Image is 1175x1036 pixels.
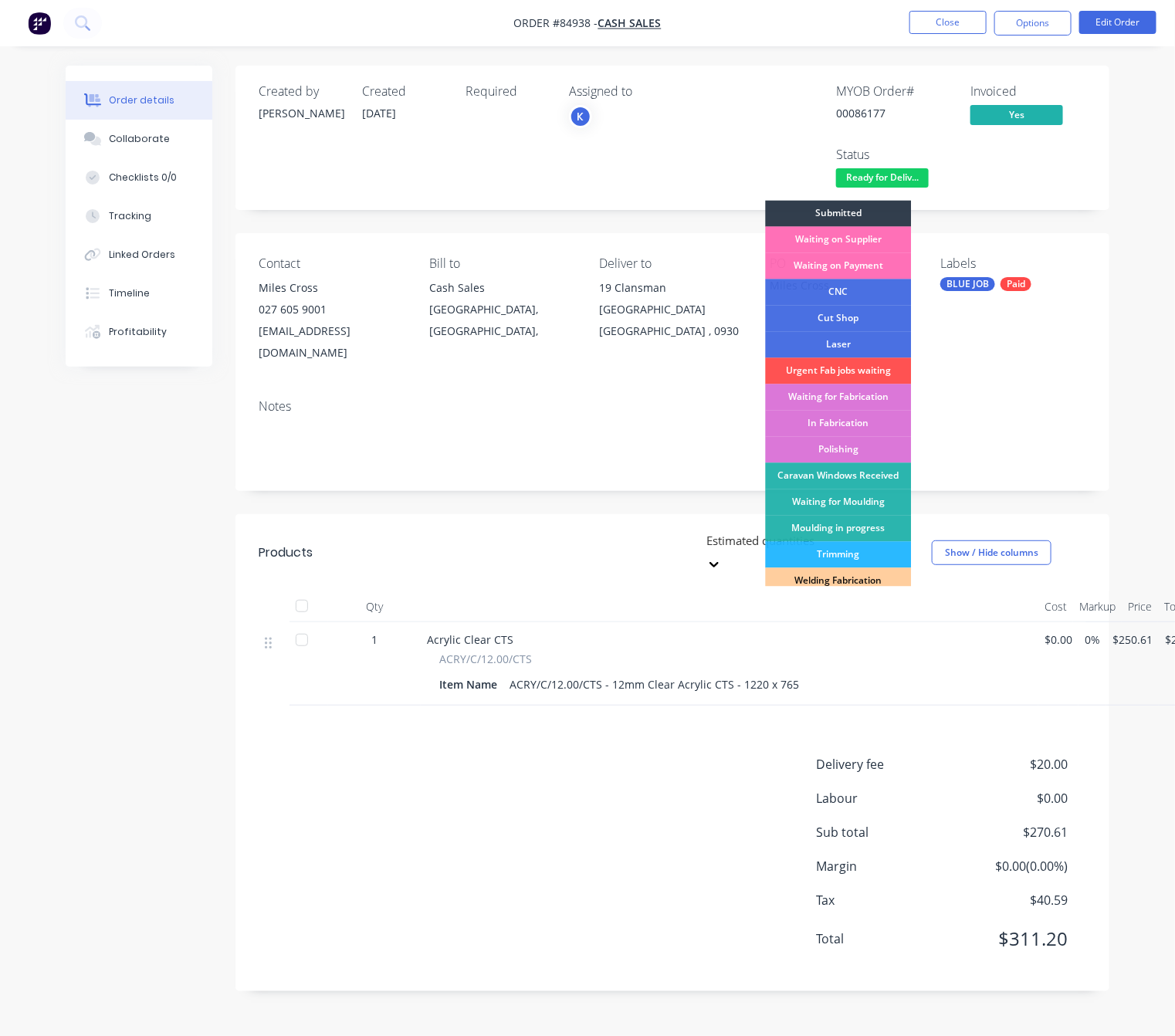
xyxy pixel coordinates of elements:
[836,168,929,191] button: Ready for Deliv...
[600,277,746,320] div: 19 Clansman [GEOGRAPHIC_DATA]
[953,823,1068,841] span: $270.61
[766,463,912,489] div: Caravan Windows Received
[569,105,592,128] button: K
[766,542,912,568] div: Trimming
[953,789,1068,807] span: $0.00
[259,543,313,562] div: Products
[1038,591,1073,622] div: Cost
[109,209,151,223] div: Tracking
[569,84,723,99] div: Assigned to
[970,105,1063,124] span: Yes
[66,274,212,313] button: Timeline
[816,929,953,948] span: Total
[766,253,912,279] div: Waiting on Payment
[816,755,953,774] span: Delivery fee
[259,84,344,99] div: Created by
[109,325,167,339] div: Profitability
[1073,591,1122,622] div: Markup
[1045,631,1072,648] span: $0.00
[766,516,912,542] div: Moulding in progress
[362,106,396,120] span: [DATE]
[362,84,447,99] div: Created
[1079,11,1156,34] button: Edit Order
[766,358,912,384] div: Urgent Fab jobs waiting
[109,132,170,146] div: Collaborate
[259,277,405,299] div: Miles Cross
[259,256,405,271] div: Contact
[439,651,532,667] span: ACRY/C/12.00/CTS
[28,12,51,35] img: Factory
[1112,631,1153,648] span: $250.61
[600,256,746,271] div: Deliver to
[66,120,212,158] button: Collaborate
[66,313,212,351] button: Profitability
[970,84,1086,99] div: Invoiced
[514,16,598,31] span: Order #84938 -
[66,158,212,197] button: Checklists 0/0
[1085,631,1100,648] span: 0%
[766,227,912,253] div: Waiting on Supplier
[429,256,575,271] div: Bill to
[836,168,929,188] span: Ready for Deliv...
[259,105,344,121] div: [PERSON_NAME]
[429,299,575,342] div: [GEOGRAPHIC_DATA], [GEOGRAPHIC_DATA],
[766,384,912,411] div: Waiting for Fabrication
[66,197,212,235] button: Tracking
[600,320,746,342] div: [GEOGRAPHIC_DATA] , 0930
[836,84,952,99] div: MYOB Order #
[328,591,421,622] div: Qty
[439,673,503,696] div: Item Name
[816,857,953,875] span: Margin
[109,93,174,107] div: Order details
[766,437,912,463] div: Polishing
[259,299,405,320] div: 027 605 9001
[600,277,746,342] div: 19 Clansman [GEOGRAPHIC_DATA][GEOGRAPHIC_DATA] , 0930
[766,306,912,332] div: Cut Shop
[766,411,912,437] div: In Fabrication
[429,277,575,299] div: Cash Sales
[598,16,662,31] a: Cash Sales
[766,568,912,594] div: Welding Fabrication
[766,279,912,306] div: CNC
[109,171,177,185] div: Checklists 0/0
[836,105,952,121] div: 00086177
[109,248,175,262] div: Linked Orders
[940,277,995,291] div: BLUE JOB
[766,201,912,227] div: Submitted
[816,789,953,807] span: Labour
[466,84,550,99] div: Required
[816,891,953,909] span: Tax
[766,489,912,516] div: Waiting for Moulding
[429,277,575,342] div: Cash Sales[GEOGRAPHIC_DATA], [GEOGRAPHIC_DATA],
[503,673,805,696] div: ACRY/C/12.00/CTS - 12mm Clear Acrylic CTS - 1220 x 765
[994,11,1072,36] button: Options
[816,823,953,841] span: Sub total
[953,857,1068,875] span: $0.00 ( 0.00 %)
[259,277,405,364] div: Miles Cross027 605 9001[EMAIL_ADDRESS][DOMAIN_NAME]
[836,147,952,162] div: Status
[1001,277,1031,291] div: Paid
[940,256,1086,271] div: Labels
[259,399,1086,414] div: Notes
[259,320,405,364] div: [EMAIL_ADDRESS][DOMAIN_NAME]
[66,235,212,274] button: Linked Orders
[1122,591,1158,622] div: Price
[766,332,912,358] div: Laser
[953,891,1068,909] span: $40.59
[953,925,1068,953] span: $311.20
[66,81,212,120] button: Order details
[909,11,987,34] button: Close
[109,286,150,300] div: Timeline
[371,631,378,648] span: 1
[427,632,513,647] span: Acrylic Clear CTS
[953,755,1068,774] span: $20.00
[932,540,1051,565] button: Show / Hide columns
